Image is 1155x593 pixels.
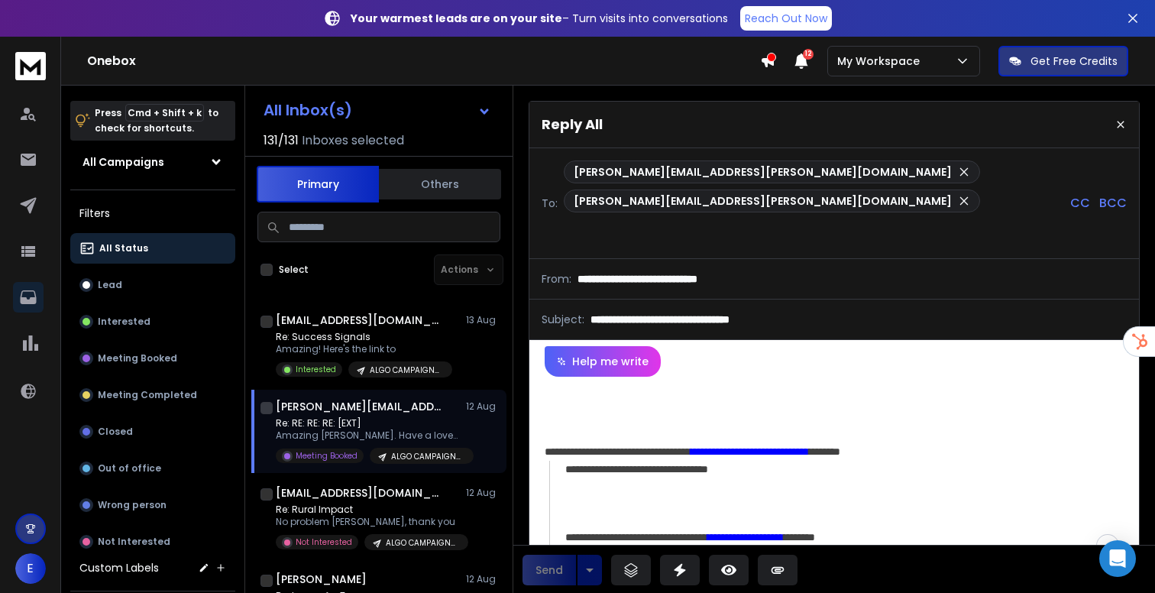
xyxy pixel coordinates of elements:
p: No problem [PERSON_NAME], thank you [276,516,459,528]
p: Subject: [542,312,584,327]
h3: Custom Labels [79,560,159,575]
p: Closed [98,426,133,438]
p: Re: RE: RE: RE: [EXT] [276,417,459,429]
p: ALGO CAMPAIGN- US HIGH TICKET [386,537,459,549]
button: Not Interested [70,527,235,557]
p: All Status [99,242,148,254]
p: BCC [1099,194,1127,212]
button: Lead [70,270,235,300]
img: logo [15,52,46,80]
p: Amazing [PERSON_NAME]. Have a lovely [276,429,459,442]
p: CC [1070,194,1090,212]
p: Get Free Credits [1030,53,1118,69]
p: Amazing! Here's the link to [276,343,452,355]
button: Wrong person [70,490,235,520]
h1: All Inbox(s) [264,102,352,118]
p: Press to check for shortcuts. [95,105,218,136]
h3: Inboxes selected [302,131,404,150]
p: To: [542,196,558,211]
p: Reach Out Now [745,11,827,26]
p: Interested [296,364,336,375]
label: Select [279,264,309,276]
button: E [15,553,46,584]
span: 12 [803,49,814,60]
button: Meeting Booked [70,343,235,374]
button: Help me write [545,346,661,377]
p: 13 Aug [466,314,500,326]
button: All Campaigns [70,147,235,177]
h1: [PERSON_NAME] [276,572,367,587]
h1: [PERSON_NAME][EMAIL_ADDRESS][PERSON_NAME][DOMAIN_NAME] +1 [276,399,444,414]
button: Interested [70,306,235,337]
button: All Inbox(s) [251,95,503,125]
p: Meeting Booked [296,450,357,462]
p: Re: Success Signals [276,331,452,343]
div: To enrich screen reader interactions, please activate Accessibility in Grammarly extension settings [529,377,1139,572]
p: Not Interested [98,536,170,548]
h1: Onebox [87,52,760,70]
p: Lead [98,279,122,291]
p: Interested [98,316,150,328]
p: Not Interested [296,536,352,548]
h3: Filters [70,203,235,224]
button: Primary [257,166,379,203]
span: Cmd + Shift + k [125,104,204,122]
p: Re: Rural Impact [276,504,459,516]
p: Meeting Completed [98,389,197,401]
button: Out of office [70,453,235,484]
p: ALGO CAMPAIGN- US HIGH TICKET [370,365,443,376]
a: Reach Out Now [740,6,832,31]
p: 12 Aug [466,400,500,413]
p: Out of office [98,462,161,475]
p: Meeting Booked [98,352,177,365]
p: – Turn visits into conversations [351,11,728,26]
button: Meeting Completed [70,380,235,410]
h1: [EMAIL_ADDRESS][DOMAIN_NAME] [276,313,444,328]
button: Closed [70,416,235,447]
p: [PERSON_NAME][EMAIL_ADDRESS][PERSON_NAME][DOMAIN_NAME] [574,193,952,209]
p: Wrong person [98,499,167,511]
p: 12 Aug [466,573,500,585]
p: [PERSON_NAME][EMAIL_ADDRESS][PERSON_NAME][DOMAIN_NAME] [574,164,952,180]
p: 12 Aug [466,487,500,499]
h1: [EMAIL_ADDRESS][DOMAIN_NAME] [276,485,444,501]
p: ALGO CAMPAIGN- US HIGH TICKET [391,451,464,462]
p: My Workspace [837,53,926,69]
strong: Your warmest leads are on your site [351,11,562,26]
button: Get Free Credits [998,46,1128,76]
span: 131 / 131 [264,131,299,150]
button: Others [379,167,501,201]
p: Reply All [542,114,603,135]
h1: All Campaigns [82,154,164,170]
p: From: [542,271,571,287]
button: All Status [70,233,235,264]
div: Open Intercom Messenger [1099,540,1136,577]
